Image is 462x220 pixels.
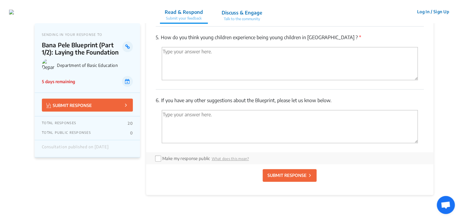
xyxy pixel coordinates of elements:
[46,102,92,108] p: SUBMIT RESPONSE
[128,121,133,126] p: 20
[165,16,203,21] p: Submit your feedback
[46,103,51,108] img: Vector.jpg
[162,156,210,161] label: Make my response public
[437,196,455,214] div: Open chat
[130,130,133,135] p: 0
[42,130,91,135] p: TOTAL PUBLIC RESPONSES
[156,97,160,103] span: 6.
[212,156,249,161] span: What does this mean?
[42,41,122,56] p: Bana Pele Blueprint (Part 1/2): Laying the Foundation
[222,9,262,16] p: Discuss & Engage
[267,172,306,178] p: SUBMIT RESPONSE
[156,34,159,40] span: 5.
[222,16,262,22] p: Talk to the community
[156,34,424,41] p: How do you think young children experience being young children in [GEOGRAPHIC_DATA] ?
[42,145,109,152] div: Consultation published on [DATE]
[156,97,424,104] p: If you have any other suggestions about the Blueprint, please let us know below.
[57,63,133,68] p: Department of Basic Education
[162,110,418,143] textarea: 'Type your answer here.' | translate
[42,78,75,85] p: 5 days remaining
[413,7,453,16] button: Log In / Sign Up
[263,169,317,182] button: SUBMIT RESPONSE
[162,47,418,80] textarea: 'Type your answer here.' | translate
[9,10,14,14] img: r3bhv9o7vttlwasn7lg2llmba4yf
[42,121,76,126] p: TOTAL RESPONSES
[165,8,203,16] p: Read & Respond
[42,99,133,112] button: SUBMIT RESPONSE
[42,59,55,71] img: Department of Basic Education logo
[42,33,133,36] p: SENDING IN YOUR RESPONSE TO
